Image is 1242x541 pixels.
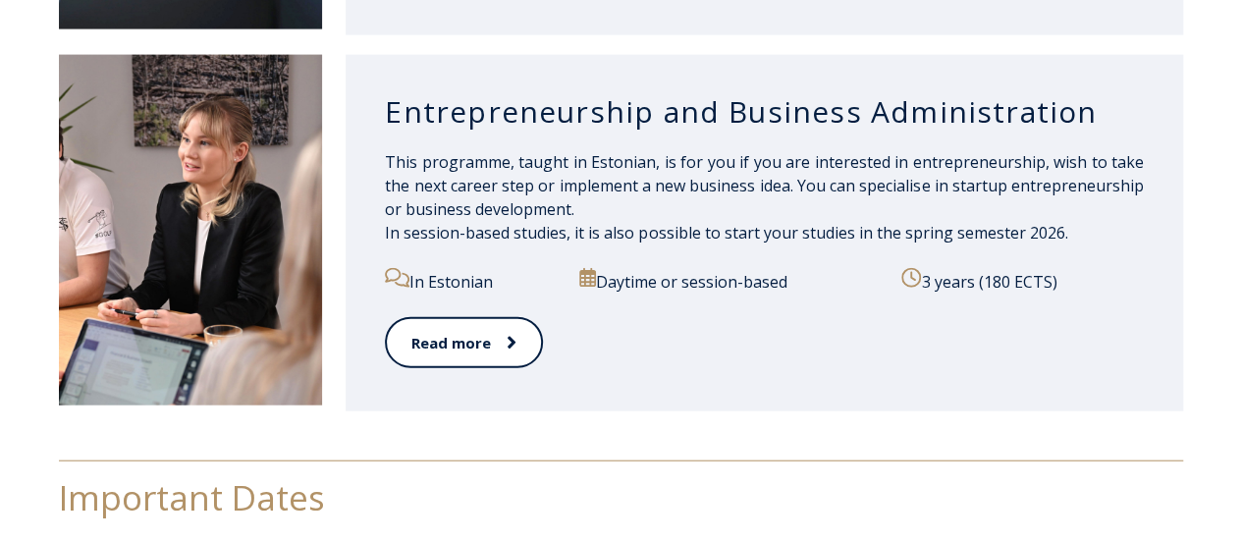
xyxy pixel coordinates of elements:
[385,268,563,294] p: In Estonian
[59,474,325,520] span: Important Dates
[579,268,886,294] p: Daytime or session-based
[59,55,322,406] img: Entrepreneurship and Business Administration
[385,317,543,369] a: Read more
[385,151,1144,243] span: This programme, taught in Estonian, is for you if you are interested in entrepreneurship, wish to...
[901,268,1144,294] p: 3 years (180 ECTS)
[385,93,1144,131] h3: Entrepreneurship and Business Administration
